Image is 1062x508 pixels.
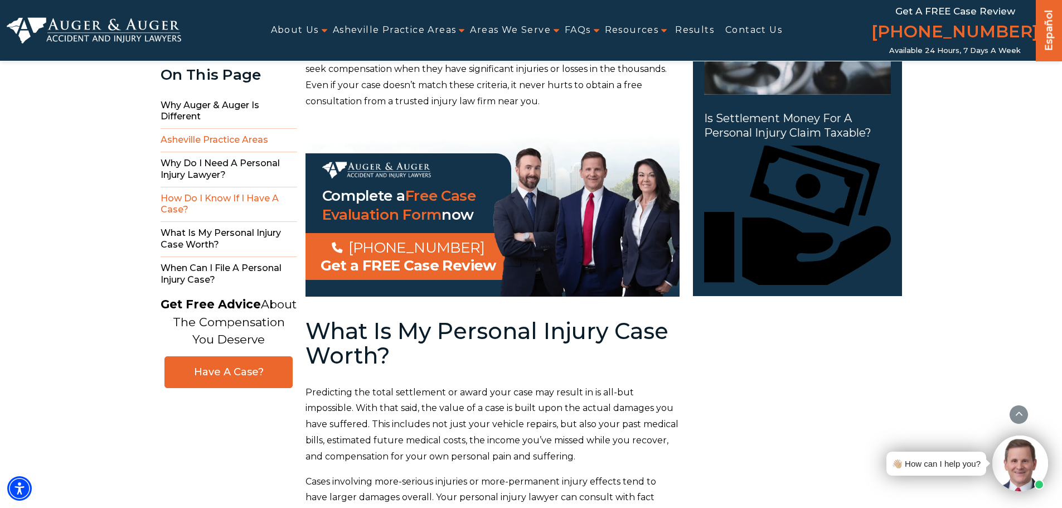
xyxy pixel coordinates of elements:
[161,67,297,83] div: On This Page
[725,18,782,43] a: Contact Us
[176,366,281,379] span: Have A Case?
[271,18,319,43] a: About Us
[704,146,891,285] img: Is settlement money for a personal injury claim taxable?
[322,187,476,224] a: Free Case Evaluation Form
[333,18,457,43] a: Asheville Practice Areas
[161,222,297,257] span: What Is My Personal Injury Case Worth?
[704,111,891,285] a: Is settlement money for a personal injury claim taxable? Is settlement money for a personal injur...
[7,17,181,44] img: Auger & Auger Accident and Injury Lawyers Logo
[161,129,297,152] span: Asheville Practice Areas
[305,385,680,465] p: Predicting the total settlement or award your case may result in is all-but impossible. With that...
[161,297,261,311] strong: Get Free Advice
[895,6,1015,17] span: Get a FREE Case Review
[161,257,297,292] span: When Can I File a Personal Injury Case?
[704,111,891,140] span: Is settlement money for a personal injury claim taxable?
[161,94,297,129] span: Why Auger & Auger Is Different
[305,187,511,225] h3: Complete a now
[470,18,551,43] a: Areas We Serve
[889,46,1021,55] span: Available 24 Hours, 7 Days a Week
[164,356,293,388] a: Have A Case?
[321,257,496,274] span: Get a FREE Case Review
[305,30,680,110] p: The most open-and-shut cases involve clear-cut fault and an insurance company that’s willing to a...
[7,476,32,501] div: Accessibility Menu
[992,436,1048,491] img: Intaker widget Avatar
[332,239,485,257] a: [PHONE_NUMBER]
[161,152,297,187] span: Why Do I Need a Personal Injury Lawyer?
[605,18,659,43] a: Resources
[161,296,297,349] p: About The Compensation You Deserve
[892,456,981,471] div: 👋🏼 How can I help you?
[1009,405,1029,424] button: scroll to up
[675,18,714,43] a: Results
[161,187,297,222] span: How Do I Know If I Have a Case?
[565,18,591,43] a: FAQs
[305,319,680,368] h2: What Is My Personal Injury Case Worth?
[871,20,1039,46] a: [PHONE_NUMBER]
